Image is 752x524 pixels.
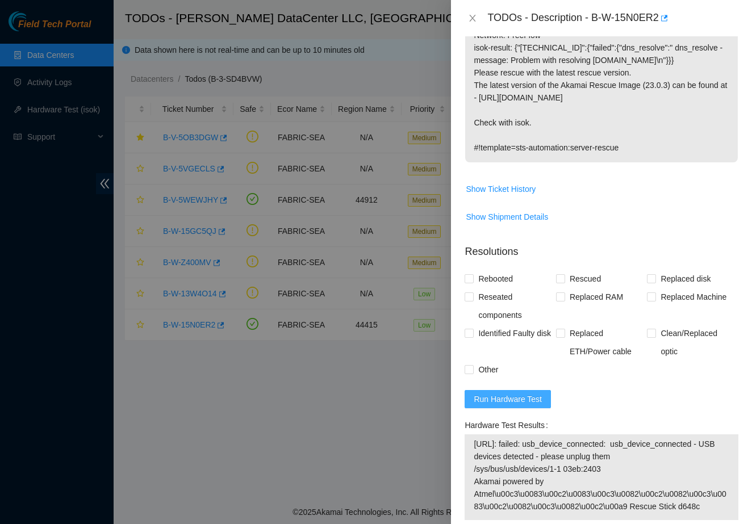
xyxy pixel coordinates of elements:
span: Rebooted [474,270,517,288]
p: Network: FreeFlow isok-result: {"[TECHNICAL_ID]":{"failed":{"dns_resolve":" dns_resolve - message... [465,20,738,162]
span: Replaced ETH/Power cable [565,324,647,360]
label: Hardware Test Results [465,416,552,434]
span: Replaced disk [656,270,715,288]
span: Show Ticket History [466,183,536,195]
button: Close [465,13,481,24]
span: Identified Faulty disk [474,324,555,342]
span: Run Hardware Test [474,393,542,405]
span: Replaced Machine [656,288,731,306]
button: Show Shipment Details [465,208,549,226]
span: Reseated components [474,288,556,324]
span: [URL]: failed: usb_device_connected: usb_device_connected - USB devices detected - please unplug ... [474,438,729,513]
button: Run Hardware Test [465,390,551,408]
span: Show Shipment Details [466,211,548,223]
div: TODOs - Description - B-W-15N0ER2 [487,9,738,27]
span: close [468,14,477,23]
span: Other [474,360,503,379]
p: Resolutions [465,235,738,259]
span: Replaced RAM [565,288,628,306]
span: Rescued [565,270,605,288]
button: Show Ticket History [465,180,536,198]
span: Clean/Replaced optic [656,324,738,360]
